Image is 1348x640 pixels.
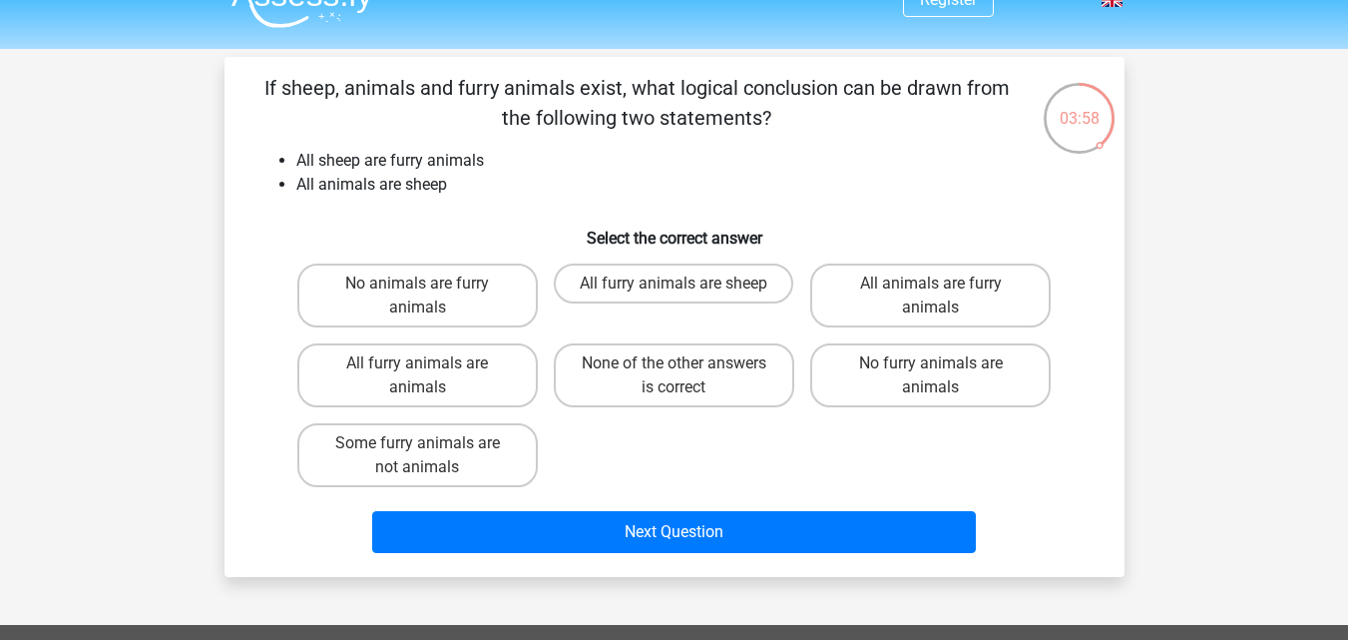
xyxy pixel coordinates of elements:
label: All furry animals are sheep [554,264,793,304]
li: All sheep are furry animals [296,149,1093,173]
label: No animals are furry animals [297,264,538,327]
button: Next Question [372,511,976,553]
label: No furry animals are animals [810,343,1051,407]
label: All animals are furry animals [810,264,1051,327]
p: If sheep, animals and furry animals exist, what logical conclusion can be drawn from the followin... [256,73,1018,133]
label: Some furry animals are not animals [297,423,538,487]
div: 03:58 [1042,81,1117,131]
label: None of the other answers is correct [554,343,794,407]
li: All animals are sheep [296,173,1093,197]
label: All furry animals are animals [297,343,538,407]
h6: Select the correct answer [256,213,1093,248]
